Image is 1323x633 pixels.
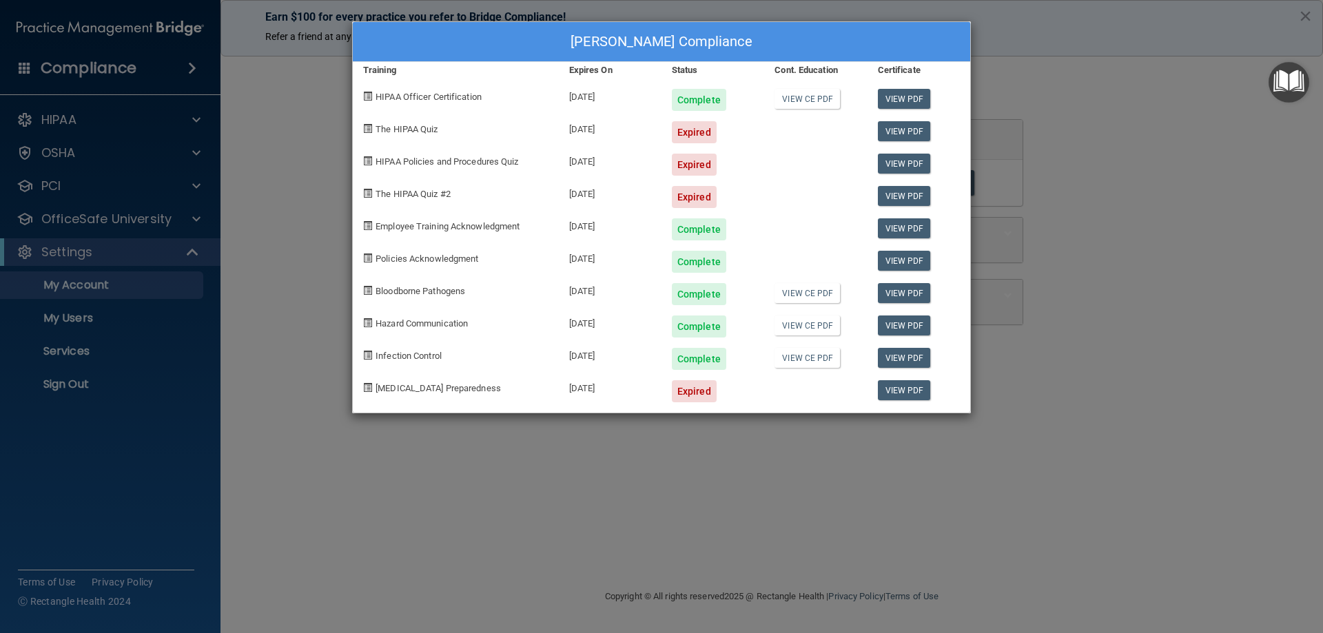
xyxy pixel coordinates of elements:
[559,79,661,111] div: [DATE]
[878,186,931,206] a: View PDF
[353,22,970,62] div: [PERSON_NAME] Compliance
[878,121,931,141] a: View PDF
[376,383,501,393] span: [MEDICAL_DATA] Preparedness
[672,315,726,338] div: Complete
[672,218,726,240] div: Complete
[376,253,478,264] span: Policies Acknowledgment
[672,380,717,402] div: Expired
[672,348,726,370] div: Complete
[672,251,726,273] div: Complete
[878,283,931,303] a: View PDF
[764,62,867,79] div: Cont. Education
[376,286,465,296] span: Bloodborne Pathogens
[878,218,931,238] a: View PDF
[878,89,931,109] a: View PDF
[376,124,438,134] span: The HIPAA Quiz
[559,240,661,273] div: [DATE]
[672,186,717,208] div: Expired
[868,62,970,79] div: Certificate
[559,111,661,143] div: [DATE]
[559,143,661,176] div: [DATE]
[672,154,717,176] div: Expired
[559,273,661,305] div: [DATE]
[672,283,726,305] div: Complete
[775,283,840,303] a: View CE PDF
[376,189,451,199] span: The HIPAA Quiz #2
[376,318,468,329] span: Hazard Communication
[672,89,726,111] div: Complete
[775,89,840,109] a: View CE PDF
[878,348,931,368] a: View PDF
[878,154,931,174] a: View PDF
[559,338,661,370] div: [DATE]
[559,62,661,79] div: Expires On
[376,92,482,102] span: HIPAA Officer Certification
[672,121,717,143] div: Expired
[775,348,840,368] a: View CE PDF
[775,315,840,335] a: View CE PDF
[878,380,931,400] a: View PDF
[1269,62,1309,103] button: Open Resource Center
[878,251,931,271] a: View PDF
[376,156,518,167] span: HIPAA Policies and Procedures Quiz
[376,221,520,231] span: Employee Training Acknowledgment
[559,370,661,402] div: [DATE]
[559,176,661,208] div: [DATE]
[559,305,661,338] div: [DATE]
[353,62,559,79] div: Training
[878,315,931,335] a: View PDF
[376,351,442,361] span: Infection Control
[661,62,764,79] div: Status
[559,208,661,240] div: [DATE]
